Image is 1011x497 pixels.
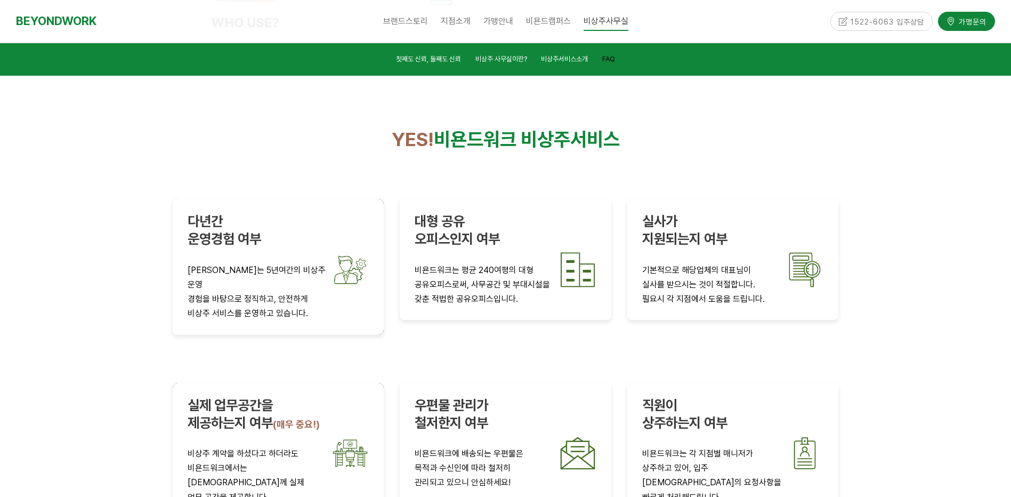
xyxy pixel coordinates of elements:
span: 비욘드캠퍼스 [526,16,571,26]
p: 실사를 받으시는 것이 적절합니다. [642,277,824,292]
p: 갖춘 적법한 공유오피스입니다. [415,292,596,306]
img: dedbf4fa8dce0.png [331,435,369,472]
strong: 비욘드워크 비상주서비스 [434,128,620,151]
strong: YES! [392,128,434,151]
img: fb49a1ace055e.png [786,435,823,472]
strong: 상주하는지 여부 [642,414,727,431]
a: 비상주사무실 [577,8,635,35]
span: FAQ [602,55,615,63]
p: 비상주 서비스를 운영하고 있습니다. [188,306,369,320]
strong: 운영경험 여부 [188,230,261,247]
strong: 직원이 [642,397,677,413]
p: 비욘드워크에 배송되는 우편물은 [415,446,596,461]
span: 비상주서비스소개 [541,55,588,63]
span: 첫째도 신뢰, 둘째도 신뢰 [396,55,461,63]
span: 가맹문의 [956,17,986,27]
a: FAQ [602,53,615,68]
strong: 실사가 [642,213,677,229]
strong: (매우 중요!) [273,419,320,430]
p: 비욘드워크는 평균 240여평의 대형 [415,263,596,277]
a: 브랜드스토리 [377,8,434,35]
p: 기본적으로 해당업체의 대표님이 [642,263,824,277]
img: 4c48651ee5a5e.png [559,435,596,472]
img: 954170f5d89b8.png [331,251,369,288]
a: 비상주서비스소개 [541,53,588,68]
p: 상주하고 있어, 입주 [DEMOGRAPHIC_DATA]의 요청사항을 [642,461,824,490]
p: 필요시 각 지점에서 도움을 드립니다. [642,292,824,306]
p: 비상주 계약을 하셨다고 하더라도 [188,446,369,461]
a: 첫째도 신뢰, 둘째도 신뢰 [396,53,461,68]
span: 지점소개 [441,16,471,26]
a: BEYONDWORK [16,11,96,31]
strong: 제공하는지 여부 [188,414,273,431]
span: 브랜드스토리 [383,16,428,26]
span: 비상주 사무실이란? [475,55,527,63]
span: 가맹안내 [483,16,513,26]
strong: 실제 업무공간을 [188,397,273,413]
p: 관리되고 있으니 안심하세요! [415,475,596,490]
p: 목적과 수신인에 따라 철저히 [415,461,596,475]
strong: 지원되는지 여부 [642,230,727,247]
a: 가맹문의 [938,12,995,30]
p: 경험을 바탕으로 정직하고, 안전하게 [188,292,369,306]
a: 가맹안내 [477,8,520,35]
a: 지점소개 [434,8,477,35]
img: 7bd8271055f58.png [786,251,823,288]
p: 비욘드워크에서는 [DEMOGRAPHIC_DATA]께 실제 [188,461,369,490]
strong: 대형 공유 [415,213,465,229]
p: [PERSON_NAME]는 5년여간의 비상주 운영 [188,263,369,292]
strong: 다년간 [188,213,223,229]
strong: 오피스인지 여부 [415,230,500,247]
strong: 우편물 관리가 [415,397,488,413]
span: 비상주사무실 [584,12,628,31]
a: 비욘드캠퍼스 [520,8,577,35]
strong: 철저한지 여부 [415,414,488,431]
img: 343bb3d058555.png [559,251,596,288]
a: 비상주 사무실이란? [475,53,527,68]
p: 공유오피스로써, 사무공간 및 부대시설을 [415,277,596,292]
p: 비욘드워크는 각 지점별 매니저가 [642,446,824,461]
